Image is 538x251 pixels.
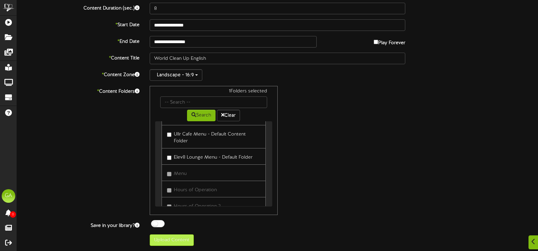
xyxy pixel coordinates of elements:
label: Content Title [12,53,145,62]
input: Menu [167,172,171,176]
button: Clear [217,110,240,121]
input: Hours of Operation [167,188,171,193]
input: Ullr Cafe Menu - Default Content Folder [167,132,171,137]
input: -- Search -- [160,96,267,108]
label: Content Duration (sec.) [12,3,145,12]
div: GA [2,189,15,203]
span: Menu [174,171,187,176]
button: Search [187,110,216,121]
label: Start Date [12,19,145,29]
label: Play Forever [374,36,405,47]
input: Play Forever [374,40,378,44]
label: Elev8 Lounge Menu - Default Folder [167,152,253,161]
button: Upload Content [150,234,194,246]
span: 0 [10,211,16,218]
label: Ullr Cafe Menu - Default Content Folder [167,129,260,145]
button: Landscape - 16:9 [150,69,202,81]
span: Hours of Operation [174,187,217,193]
label: Content Folders [12,86,145,95]
input: Elev8 Lounge Menu - Default Folder [167,156,171,160]
input: Hours of Operation 2 [167,204,171,209]
div: 1 Folders selected [155,88,272,96]
input: Title of this Content [150,53,405,64]
label: Content Zone [12,69,145,78]
span: Hours of Operation 2 [174,204,221,209]
label: End Date [12,36,145,45]
label: Save in your library? [12,220,145,229]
